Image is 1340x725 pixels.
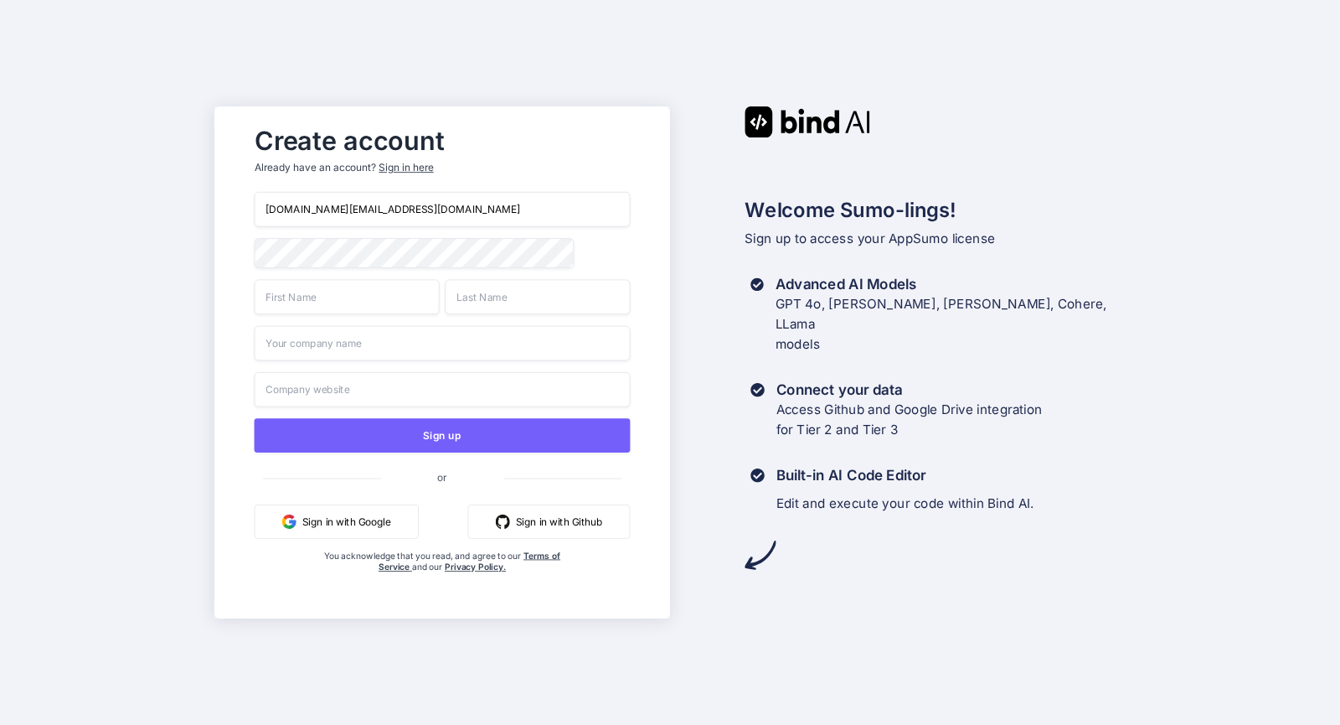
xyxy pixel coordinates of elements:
[745,229,1126,249] p: Sign up to access your AppSumo license
[379,161,433,175] div: Sign in here
[445,562,506,572] a: Privacy Policy.
[445,279,630,314] input: Last Name
[496,515,510,529] img: github
[255,505,419,539] button: Sign in with Google
[776,494,1034,514] p: Edit and execute your code within Bind AI.
[317,550,567,607] div: You acknowledge that you read, and agree to our and our
[379,550,560,572] a: Terms of Service
[255,279,440,314] input: First Name
[255,372,631,407] input: Company website
[255,418,631,453] button: Sign up
[255,129,631,152] h2: Create account
[776,400,1043,440] p: Access Github and Google Drive integration for Tier 2 and Tier 3
[776,465,1034,485] h3: Built-in AI Code Editor
[776,294,1126,354] p: GPT 4o, [PERSON_NAME], [PERSON_NAME], Cohere, LLama models
[468,505,631,539] button: Sign in with Github
[776,380,1043,400] h3: Connect your data
[282,515,296,529] img: google
[255,192,631,227] input: Email
[255,326,631,361] input: Your company name
[255,161,631,175] p: Already have an account?
[745,106,870,137] img: Bind AI logo
[745,540,776,571] img: arrow
[776,275,1126,295] h3: Advanced AI Models
[745,194,1126,225] h2: Welcome Sumo-lings!
[380,459,503,495] span: or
